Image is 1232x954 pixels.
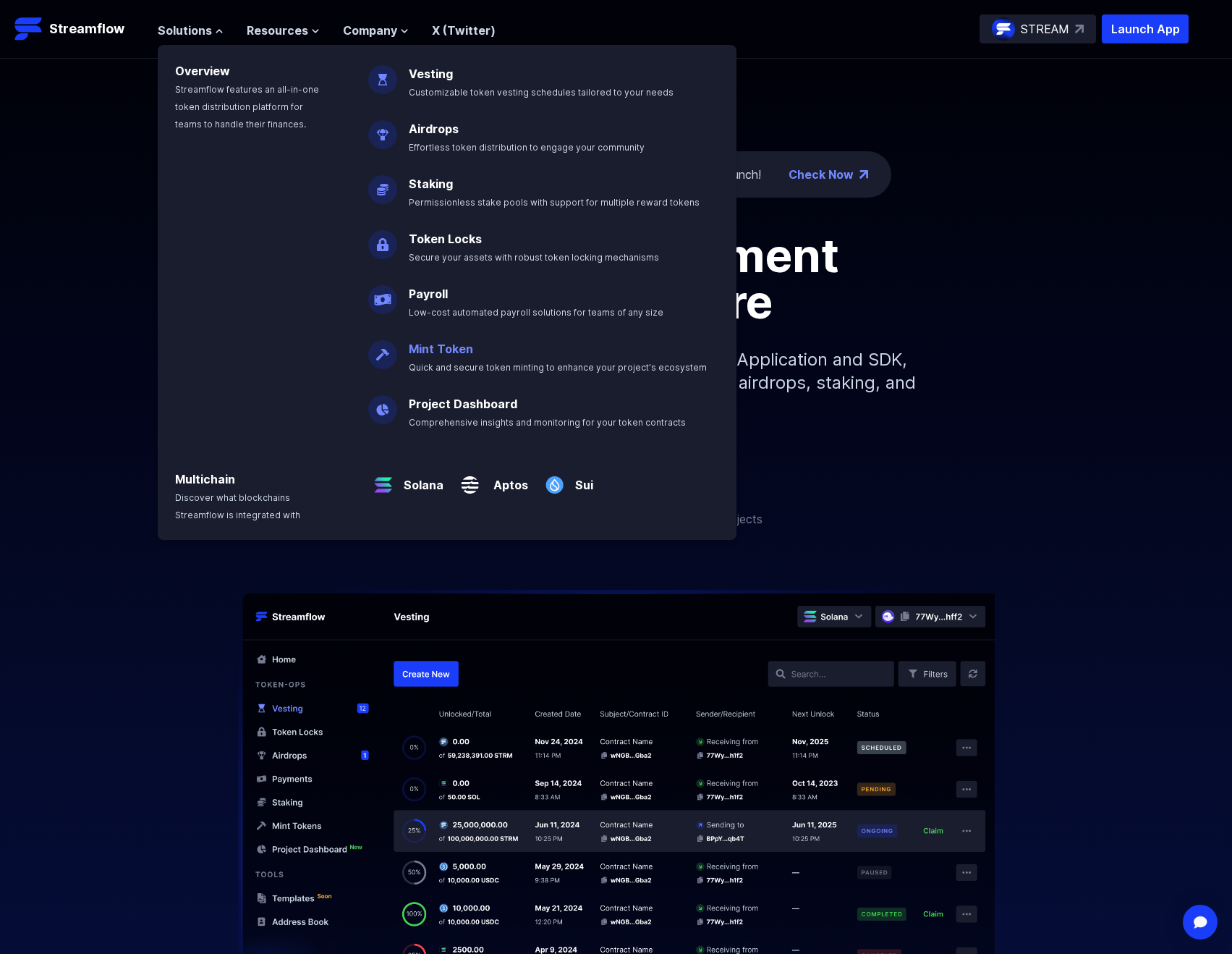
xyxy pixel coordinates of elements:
[409,252,659,263] span: Secure your assets with robust token locking mechanisms
[992,17,1015,41] img: streamflow-logo-circle.png
[175,492,300,520] span: Discover what blockchains Streamflow is integrated with
[14,14,143,43] a: Streamflow
[409,417,686,428] span: Comprehensive insights and monitoring for your token contracts
[368,329,397,369] img: Mint Token
[1102,14,1189,43] button: Launch App
[175,472,235,486] a: Multichain
[569,465,593,494] a: Sui
[409,287,448,301] a: Payroll
[409,142,645,153] span: Effortless token distribution to engage your community
[398,465,443,494] a: Solana
[1021,20,1069,38] p: STREAM
[368,109,397,149] img: Airdrops
[368,459,398,499] img: Solana
[49,19,124,39] p: Streamflow
[368,274,397,314] img: Payroll
[409,397,517,411] a: Project Dashboard
[455,459,485,499] img: Aptos
[409,362,707,373] span: Quick and secure token minting to enhance your project's ecosystem
[343,22,397,39] span: Company
[540,459,569,499] img: Sui
[368,164,397,204] img: Staking
[1075,25,1084,33] img: top-right-arrow.svg
[1183,905,1218,940] div: Open Intercom Messenger
[158,22,212,39] span: Solutions
[789,166,854,183] a: Check Now
[409,87,674,98] span: Customizable token vesting schedules tailored to your needs
[409,177,453,191] a: Staking
[409,122,459,136] a: Airdrops
[980,14,1096,43] a: STREAM
[409,67,453,81] a: Vesting
[409,342,473,356] a: Mint Token
[368,219,397,259] img: Token Locks
[432,23,496,38] a: X (Twitter)
[343,22,409,39] button: Company
[409,232,482,246] a: Token Locks
[247,22,308,39] span: Resources
[14,14,43,43] img: Streamflow Logo
[859,170,868,179] img: top-right-arrow.png
[247,22,320,39] button: Resources
[158,22,224,39] button: Solutions
[175,64,230,78] a: Overview
[175,84,319,130] span: Streamflow features an all-in-one token distribution platform for teams to handle their finances.
[368,384,397,424] img: Project Dashboard
[409,197,700,208] span: Permissionless stake pools with support for multiple reward tokens
[368,54,397,94] img: Vesting
[485,465,528,494] a: Aptos
[409,307,663,318] span: Low-cost automated payroll solutions for teams of any size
